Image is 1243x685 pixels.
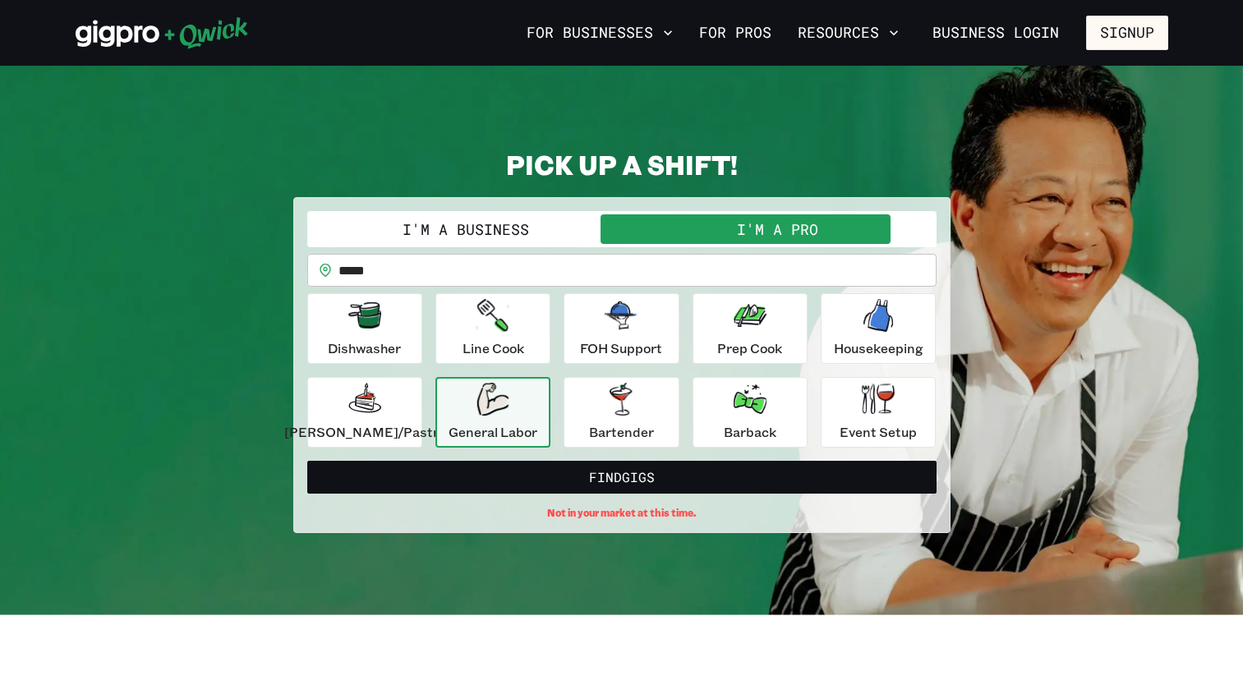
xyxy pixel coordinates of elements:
p: Line Cook [463,338,524,358]
button: Dishwasher [307,293,422,364]
a: Business Login [918,16,1073,50]
button: FindGigs [307,461,937,494]
button: Line Cook [435,293,550,364]
button: Prep Cook [693,293,808,364]
button: I'm a Business [311,214,622,244]
p: Housekeeping [834,338,923,358]
button: Signup [1086,16,1168,50]
p: Dishwasher [328,338,401,358]
button: I'm a Pro [622,214,933,244]
button: Bartender [564,377,679,448]
p: [PERSON_NAME]/Pastry [284,422,445,442]
button: Resources [791,19,905,47]
button: For Businesses [520,19,679,47]
button: Barback [693,377,808,448]
button: General Labor [435,377,550,448]
button: FOH Support [564,293,679,364]
button: Event Setup [821,377,936,448]
button: [PERSON_NAME]/Pastry [307,377,422,448]
p: Prep Cook [717,338,782,358]
p: Barback [724,422,776,442]
p: FOH Support [580,338,662,358]
p: General Labor [449,422,537,442]
button: Housekeeping [821,293,936,364]
p: Event Setup [840,422,917,442]
a: For Pros [693,19,778,47]
p: Bartender [589,422,654,442]
span: Not in your market at this time. [547,507,696,519]
h2: PICK UP A SHIFT! [293,148,951,181]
